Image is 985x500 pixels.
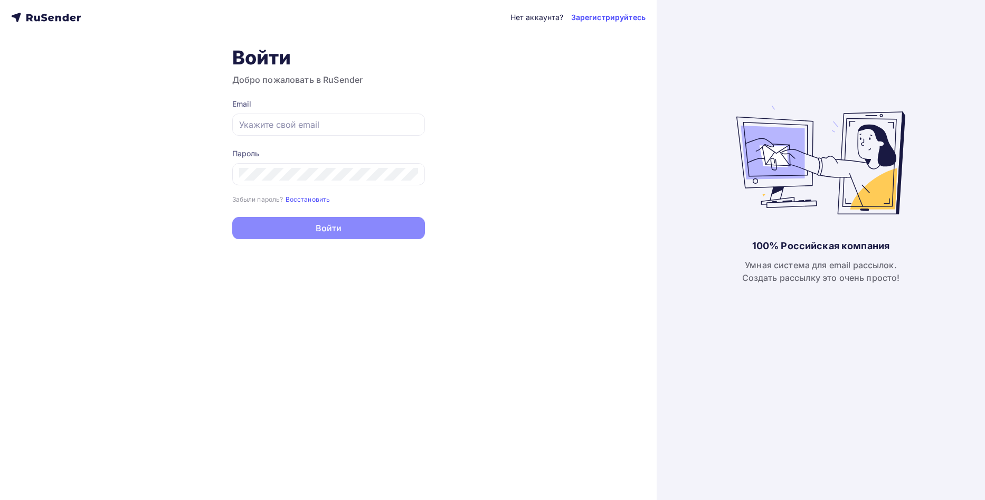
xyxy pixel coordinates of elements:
[286,195,330,203] small: Восстановить
[232,99,425,109] div: Email
[510,12,564,23] div: Нет аккаунта?
[232,73,425,86] h3: Добро пожаловать в RuSender
[232,217,425,239] button: Войти
[239,118,418,131] input: Укажите свой email
[232,46,425,69] h1: Войти
[232,195,283,203] small: Забыли пароль?
[286,194,330,203] a: Восстановить
[742,259,900,284] div: Умная система для email рассылок. Создать рассылку это очень просто!
[571,12,646,23] a: Зарегистрируйтесь
[232,148,425,159] div: Пароль
[752,240,889,252] div: 100% Российская компания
